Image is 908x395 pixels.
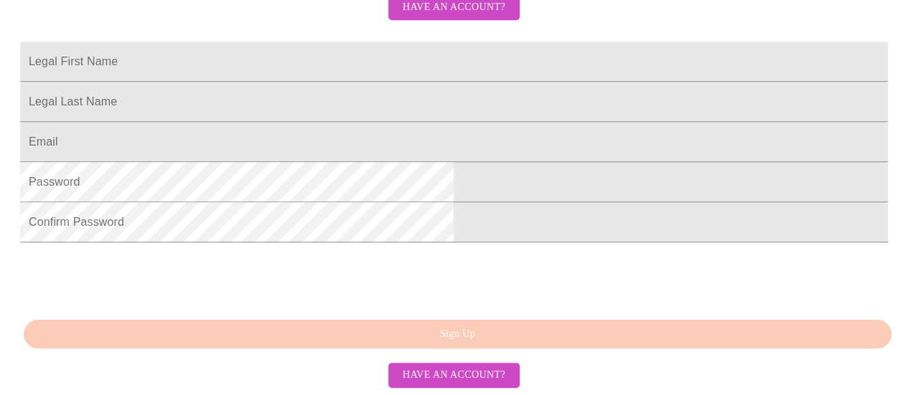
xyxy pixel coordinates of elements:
span: Have an account? [403,366,505,384]
a: Have an account? [385,11,523,23]
button: Have an account? [388,363,520,388]
a: Have an account? [385,368,523,380]
iframe: reCAPTCHA [20,249,238,305]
